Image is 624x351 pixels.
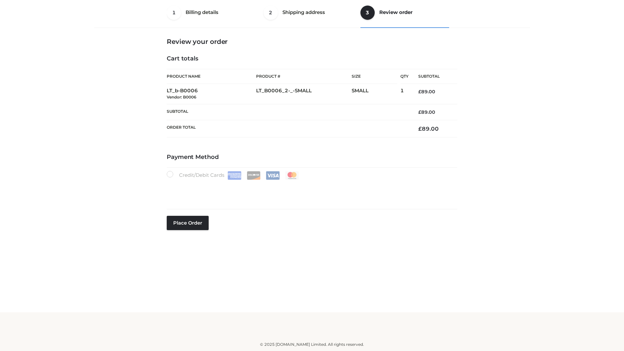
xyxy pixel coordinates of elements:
h4: Cart totals [167,55,457,62]
th: Size [352,69,397,84]
h4: Payment Method [167,154,457,161]
td: LT_B0006_2-_-SMALL [256,84,352,104]
img: Visa [266,171,280,180]
th: Subtotal [409,69,457,84]
iframe: Secure payment input frame [165,178,456,202]
bdi: 89.00 [418,125,439,132]
td: LT_b-B0006 [167,84,256,104]
span: £ [418,109,421,115]
div: © 2025 [DOMAIN_NAME] Limited. All rights reserved. [97,341,527,348]
th: Product # [256,69,352,84]
td: 1 [400,84,409,104]
th: Subtotal [167,104,409,120]
button: Place order [167,216,209,230]
small: Vendor: B0006 [167,95,196,99]
span: £ [418,89,421,95]
h3: Review your order [167,38,457,45]
th: Qty [400,69,409,84]
label: Credit/Debit Cards [167,171,300,180]
bdi: 89.00 [418,109,435,115]
img: Mastercard [285,171,299,180]
img: Discover [247,171,261,180]
th: Order Total [167,120,409,137]
th: Product Name [167,69,256,84]
span: £ [418,125,422,132]
td: SMALL [352,84,400,104]
bdi: 89.00 [418,89,435,95]
img: Amex [227,171,241,180]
